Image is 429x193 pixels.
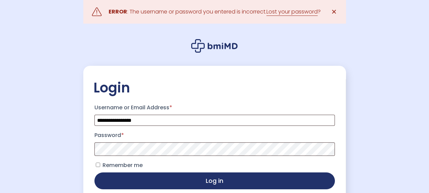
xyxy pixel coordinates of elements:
button: Log in [94,172,335,189]
a: ✕ [327,5,341,19]
label: Username or Email Address [94,102,335,113]
h2: Login [93,79,336,96]
a: Lost your password [266,8,318,16]
span: ✕ [331,7,337,17]
label: Password [94,130,335,141]
span: Remember me [103,161,143,169]
input: Remember me [96,163,100,167]
strong: ERROR [109,8,127,16]
div: : The username or password you entered is incorrect. ? [109,7,321,17]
